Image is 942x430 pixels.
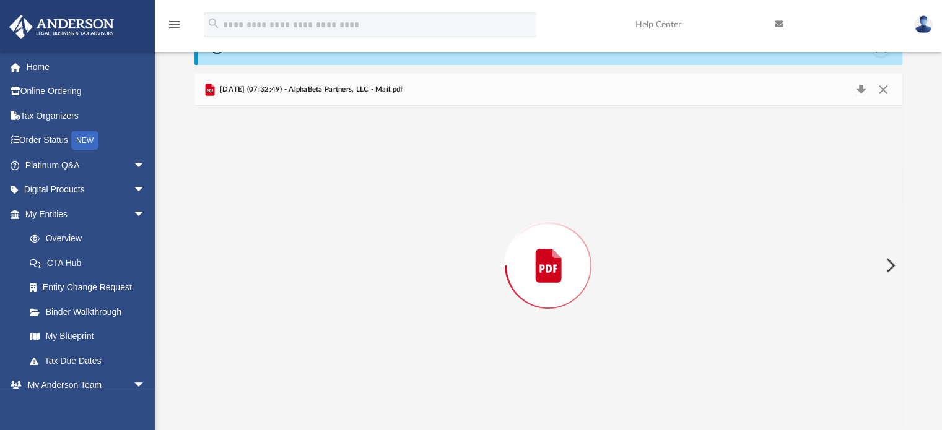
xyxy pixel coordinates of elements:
[133,373,158,398] span: arrow_drop_down
[167,24,182,32] a: menu
[133,153,158,178] span: arrow_drop_down
[9,178,164,202] a: Digital Productsarrow_drop_down
[217,84,403,95] span: [DATE] (07:32:49) - AlphaBeta Partners, LLC - Mail.pdf
[17,299,164,324] a: Binder Walkthrough
[9,373,158,398] a: My Anderson Teamarrow_drop_down
[133,178,158,203] span: arrow_drop_down
[17,275,164,300] a: Entity Change Request
[167,17,182,32] i: menu
[133,202,158,227] span: arrow_drop_down
[914,15,933,33] img: User Pic
[71,131,98,150] div: NEW
[876,248,903,283] button: Next File
[9,79,164,104] a: Online Ordering
[17,251,164,275] a: CTA Hub
[17,348,164,373] a: Tax Due Dates
[9,128,164,153] a: Order StatusNEW
[9,54,164,79] a: Home
[9,202,164,226] a: My Entitiesarrow_drop_down
[17,324,158,349] a: My Blueprint
[9,103,164,128] a: Tax Organizers
[872,81,894,98] button: Close
[9,153,164,178] a: Platinum Q&Aarrow_drop_down
[194,74,903,426] div: Preview
[850,81,873,98] button: Download
[17,226,164,251] a: Overview
[6,15,118,39] img: Anderson Advisors Platinum Portal
[207,17,220,30] i: search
